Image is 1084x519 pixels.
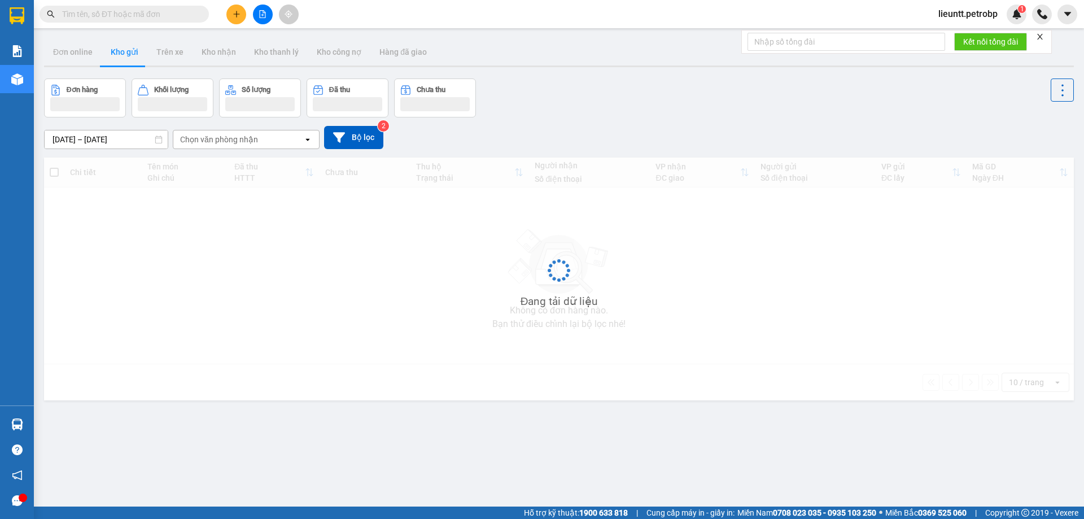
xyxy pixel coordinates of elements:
[378,120,389,132] sup: 2
[737,507,876,519] span: Miền Nam
[929,7,1007,21] span: lieuntt.petrobp
[308,38,370,66] button: Kho công nợ
[180,134,258,145] div: Chọn văn phòng nhận
[394,78,476,117] button: Chưa thu
[1021,509,1029,517] span: copyright
[67,86,98,94] div: Đơn hàng
[963,36,1018,48] span: Kết nối tổng đài
[646,507,735,519] span: Cung cấp máy in - giấy in:
[62,8,195,20] input: Tìm tên, số ĐT hoặc mã đơn
[245,38,308,66] button: Kho thanh lý
[521,293,598,310] div: Đang tải dữ liệu
[748,33,945,51] input: Nhập số tổng đài
[1012,9,1022,19] img: icon-new-feature
[417,86,445,94] div: Chưa thu
[45,130,168,149] input: Select a date range.
[233,10,241,18] span: plus
[879,511,882,515] span: ⚪️
[193,38,245,66] button: Kho nhận
[147,38,193,66] button: Trên xe
[44,78,126,117] button: Đơn hàng
[1018,5,1026,13] sup: 1
[226,5,246,24] button: plus
[219,78,301,117] button: Số lượng
[1057,5,1077,24] button: caret-down
[11,73,23,85] img: warehouse-icon
[11,45,23,57] img: solution-icon
[132,78,213,117] button: Khối lượng
[954,33,1027,51] button: Kết nối tổng đài
[1063,9,1073,19] span: caret-down
[253,5,273,24] button: file-add
[154,86,189,94] div: Khối lượng
[885,507,967,519] span: Miền Bắc
[12,470,23,481] span: notification
[12,444,23,455] span: question-circle
[1037,9,1047,19] img: phone-icon
[44,38,102,66] button: Đơn online
[975,507,977,519] span: |
[279,5,299,24] button: aim
[370,38,436,66] button: Hàng đã giao
[285,10,292,18] span: aim
[579,508,628,517] strong: 1900 633 818
[307,78,388,117] button: Đã thu
[329,86,350,94] div: Đã thu
[242,86,270,94] div: Số lượng
[12,495,23,506] span: message
[303,135,312,144] svg: open
[47,10,55,18] span: search
[259,10,266,18] span: file-add
[102,38,147,66] button: Kho gửi
[324,126,383,149] button: Bộ lọc
[11,418,23,430] img: warehouse-icon
[773,508,876,517] strong: 0708 023 035 - 0935 103 250
[10,7,24,24] img: logo-vxr
[1020,5,1024,13] span: 1
[1036,33,1044,41] span: close
[918,508,967,517] strong: 0369 525 060
[524,507,628,519] span: Hỗ trợ kỹ thuật:
[636,507,638,519] span: |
